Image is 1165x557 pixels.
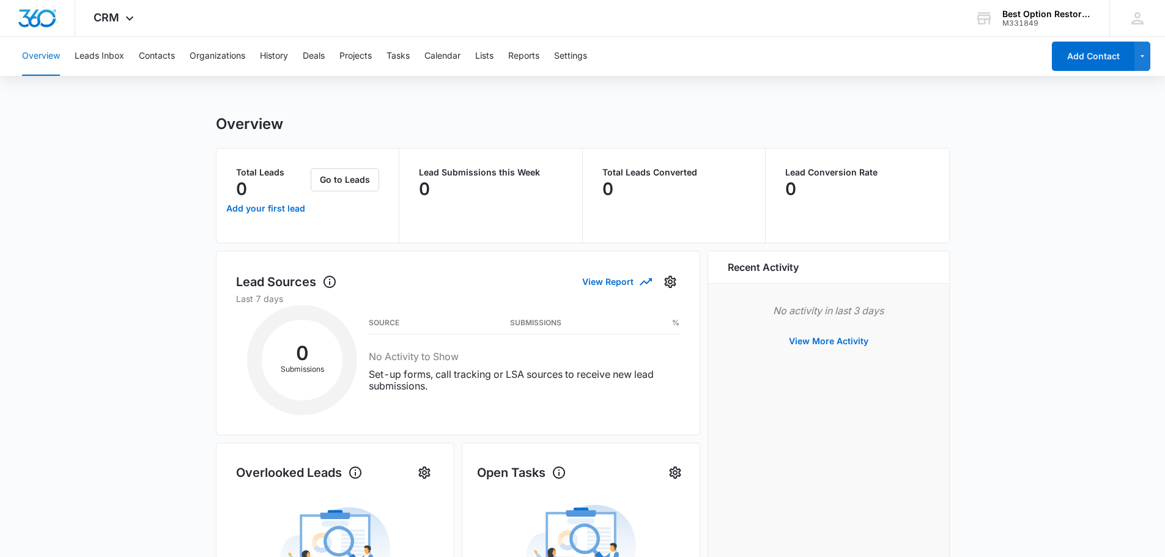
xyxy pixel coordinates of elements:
h6: Recent Activity [728,260,799,275]
h1: Overview [216,115,283,133]
button: Settings [415,463,434,482]
div: account id [1002,19,1092,28]
p: Last 7 days [236,292,680,305]
button: Leads Inbox [75,37,124,76]
p: 0 [419,179,430,199]
button: Settings [554,37,587,76]
button: Add Contact [1052,42,1134,71]
p: Total Leads Converted [602,168,746,177]
p: 0 [785,179,796,199]
button: Tasks [386,37,410,76]
button: History [260,37,288,76]
button: Projects [339,37,372,76]
p: Submissions [262,364,342,375]
h1: Open Tasks [477,463,566,482]
h1: Lead Sources [236,273,337,291]
p: 0 [602,179,613,199]
a: Go to Leads [311,174,379,185]
p: Lead Conversion Rate [785,168,930,177]
h3: No Activity to Show [369,349,679,364]
button: Lists [475,37,494,76]
button: Deals [303,37,325,76]
h3: % [672,320,679,326]
h2: 0 [262,345,342,361]
p: No activity in last 3 days [728,303,930,318]
p: 0 [236,179,247,199]
h3: Submissions [510,320,561,326]
button: Contacts [139,37,175,76]
p: Lead Submissions this Week [419,168,563,177]
a: Add your first lead [224,194,309,223]
button: Settings [660,272,680,292]
h3: Source [369,320,399,326]
button: View Report [582,271,651,292]
button: Calendar [424,37,460,76]
button: Reports [508,37,539,76]
p: Set-up forms, call tracking or LSA sources to receive new lead submissions. [369,369,679,392]
button: Settings [665,463,685,482]
button: View More Activity [777,326,881,356]
p: Total Leads [236,168,309,177]
span: CRM [94,11,119,24]
button: Organizations [190,37,245,76]
h1: Overlooked Leads [236,463,363,482]
button: Go to Leads [311,168,379,191]
div: account name [1002,9,1092,19]
button: Overview [22,37,60,76]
